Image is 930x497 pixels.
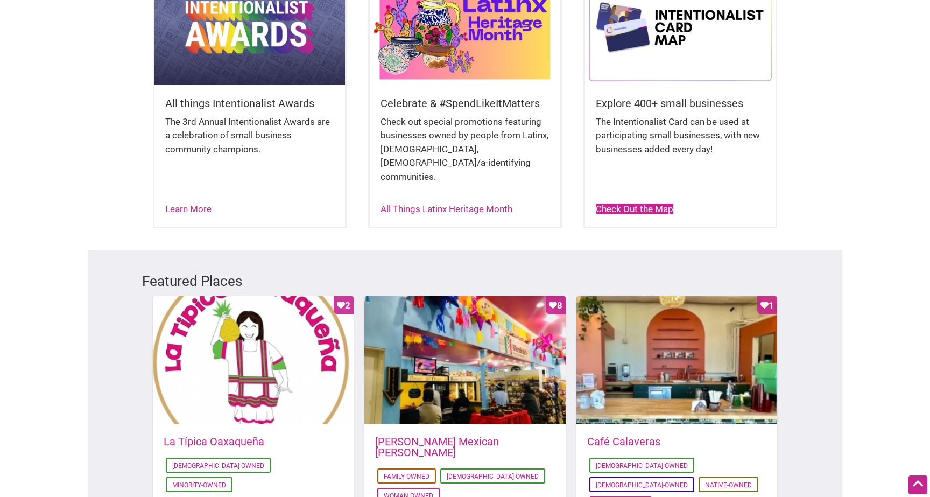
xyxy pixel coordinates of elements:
a: All Things Latinx Heritage Month [381,204,512,214]
a: [DEMOGRAPHIC_DATA]-Owned [596,481,688,489]
a: Learn More [165,204,212,214]
a: [DEMOGRAPHIC_DATA]-Owned [596,462,688,470]
h5: All things Intentionalist Awards [165,96,334,111]
div: Scroll Back to Top [908,475,927,494]
a: Native-Owned [705,481,752,489]
h5: Celebrate & #SpendLikeItMatters [381,96,549,111]
a: Check Out the Map [596,204,673,214]
a: Family-Owned [384,473,429,480]
div: The Intentionalist Card can be used at participating small businesses, with new businesses added ... [596,115,765,167]
h3: Featured Places [142,271,788,291]
a: La Típica Oaxaqueña [164,435,264,448]
a: [DEMOGRAPHIC_DATA]-Owned [447,473,539,480]
a: Café Calaveras [587,435,660,448]
div: Check out special promotions featuring businesses owned by people from Latinx, [DEMOGRAPHIC_DATA]... [381,115,549,195]
h5: Explore 400+ small businesses [596,96,765,111]
a: Minority-Owned [172,481,226,489]
a: [PERSON_NAME] Mexican [PERSON_NAME] [375,435,499,459]
a: [DEMOGRAPHIC_DATA]-Owned [172,462,264,470]
div: The 3rd Annual Intentionalist Awards are a celebration of small business community champions. [165,115,334,167]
